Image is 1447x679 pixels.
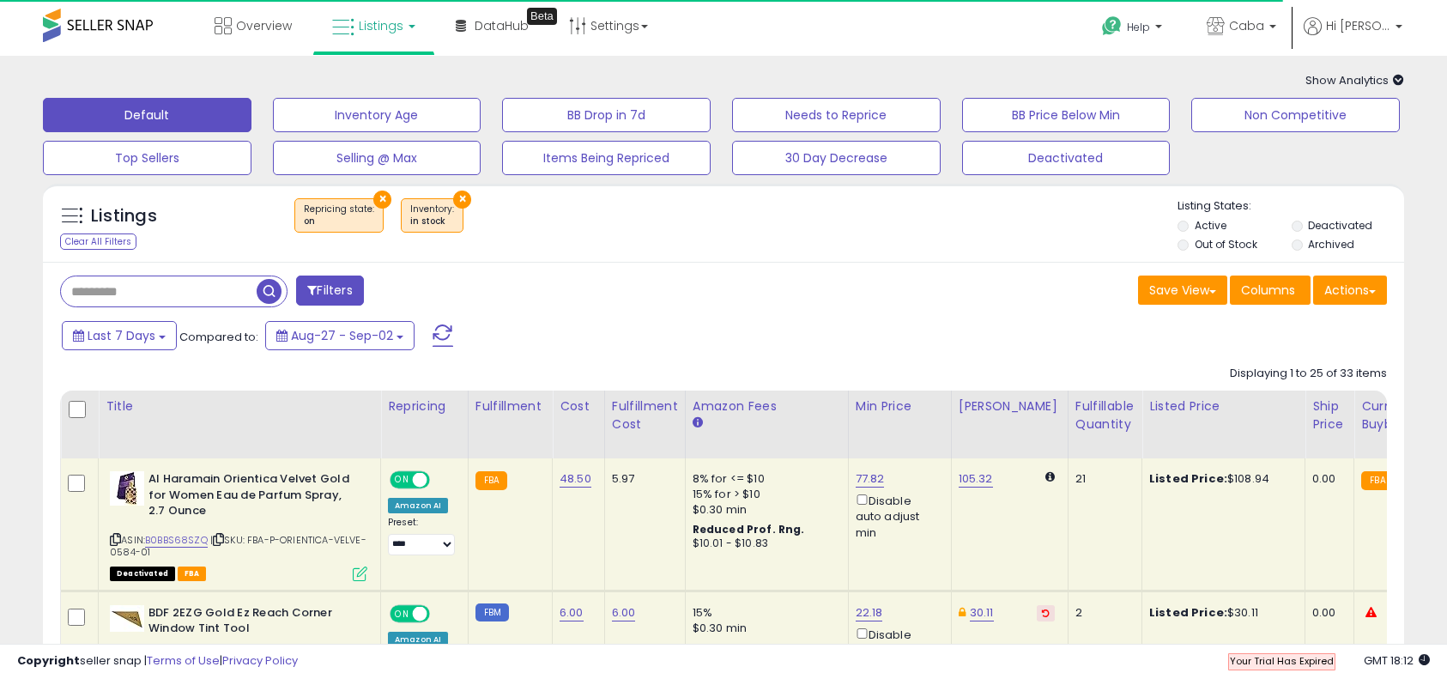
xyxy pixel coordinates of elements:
[1229,17,1264,34] span: Caba
[91,204,157,228] h5: Listings
[1364,652,1430,669] span: 2025-09-10 18:12 GMT
[1138,276,1227,305] button: Save View
[502,141,711,175] button: Items Being Repriced
[1230,654,1334,668] span: Your Trial Has Expired
[693,487,835,502] div: 15% for > $10
[732,98,941,132] button: Needs to Reprice
[560,470,591,488] a: 48.50
[612,397,678,433] div: Fulfillment Cost
[222,652,298,669] a: Privacy Policy
[1149,471,1292,487] div: $108.94
[1312,397,1347,433] div: Ship Price
[273,98,481,132] button: Inventory Age
[236,17,292,34] span: Overview
[732,141,941,175] button: 30 Day Decrease
[427,473,455,488] span: OFF
[110,533,366,559] span: | SKU: FBA-P-ORIENTICA-VELVE-0584-01
[527,8,557,25] div: Tooltip anchor
[475,397,545,415] div: Fulfillment
[106,397,373,415] div: Title
[453,191,471,209] button: ×
[410,215,454,227] div: in stock
[391,606,413,621] span: ON
[178,567,207,581] span: FBA
[693,621,835,636] div: $0.30 min
[1075,471,1129,487] div: 21
[17,652,80,669] strong: Copyright
[296,276,363,306] button: Filters
[1178,198,1403,215] p: Listing States:
[1101,15,1123,37] i: Get Help
[1149,397,1298,415] div: Listed Price
[1088,3,1179,56] a: Help
[1195,237,1257,252] label: Out of Stock
[388,397,461,415] div: Repricing
[291,327,393,344] span: Aug-27 - Sep-02
[147,652,220,669] a: Terms of Use
[43,98,251,132] button: Default
[17,653,298,670] div: seller snap | |
[962,98,1171,132] button: BB Price Below Min
[1305,72,1404,88] span: Show Analytics
[1241,282,1295,299] span: Columns
[62,321,177,350] button: Last 7 Days
[359,17,403,34] span: Listings
[1312,605,1341,621] div: 0.00
[959,470,993,488] a: 105.32
[856,491,938,541] div: Disable auto adjust min
[43,141,251,175] button: Top Sellers
[1313,276,1387,305] button: Actions
[475,17,529,34] span: DataHub
[88,327,155,344] span: Last 7 Days
[693,471,835,487] div: 8% for <= $10
[856,397,944,415] div: Min Price
[110,471,367,579] div: ASIN:
[856,470,885,488] a: 77.82
[560,397,597,415] div: Cost
[475,603,509,621] small: FBM
[148,605,357,641] b: BDF 2EZG Gold Ez Reach Corner Window Tint Tool
[427,606,455,621] span: OFF
[1308,218,1372,233] label: Deactivated
[1195,218,1226,233] label: Active
[1230,276,1311,305] button: Columns
[693,605,835,621] div: 15%
[693,415,703,431] small: Amazon Fees.
[60,233,136,250] div: Clear All Filters
[388,632,448,647] div: Amazon AI
[304,203,374,228] span: Repricing state :
[265,321,415,350] button: Aug-27 - Sep-02
[1230,366,1387,382] div: Displaying 1 to 25 of 33 items
[1075,397,1135,433] div: Fulfillable Quantity
[410,203,454,228] span: Inventory :
[1149,470,1227,487] b: Listed Price:
[1304,17,1402,56] a: Hi [PERSON_NAME]
[962,141,1171,175] button: Deactivated
[1191,98,1400,132] button: Non Competitive
[1149,605,1292,621] div: $30.11
[1127,20,1150,34] span: Help
[1308,237,1354,252] label: Archived
[693,537,835,551] div: $10.01 - $10.83
[388,498,448,513] div: Amazon AI
[693,397,841,415] div: Amazon Fees
[612,604,636,621] a: 6.00
[148,471,357,524] b: Al Haramain Orientica Velvet Gold for Women Eau de Parfum Spray, 2.7 Ounce
[693,502,835,518] div: $0.30 min
[959,397,1061,415] div: [PERSON_NAME]
[110,567,175,581] span: All listings that are unavailable for purchase on Amazon for any reason other than out-of-stock
[373,191,391,209] button: ×
[110,471,144,506] img: 416q+4gBvzL._SL40_.jpg
[110,605,144,632] img: 31xv4gs8OnL._SL40_.jpg
[273,141,481,175] button: Selling @ Max
[475,471,507,490] small: FBA
[1312,471,1341,487] div: 0.00
[502,98,711,132] button: BB Drop in 7d
[970,604,994,621] a: 30.11
[388,517,455,555] div: Preset:
[1149,604,1227,621] b: Listed Price:
[1075,605,1129,621] div: 2
[391,473,413,488] span: ON
[693,522,805,537] b: Reduced Prof. Rng.
[145,533,208,548] a: B0BBS68SZQ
